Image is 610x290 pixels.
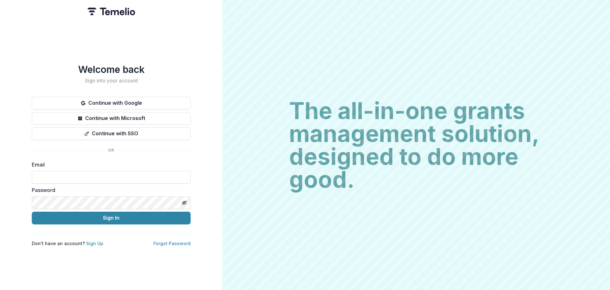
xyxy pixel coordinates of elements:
button: Sign In [32,212,191,224]
a: Sign Up [86,241,103,246]
label: Password [32,186,187,194]
button: Toggle password visibility [179,198,189,208]
p: Don't have an account? [32,240,103,247]
button: Continue with Microsoft [32,112,191,125]
img: Temelio [87,8,135,15]
button: Continue with SSO [32,127,191,140]
button: Continue with Google [32,97,191,110]
a: Forgot Password [153,241,191,246]
h1: Welcome back [32,64,191,75]
h2: Sign into your account [32,78,191,84]
label: Email [32,161,187,168]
